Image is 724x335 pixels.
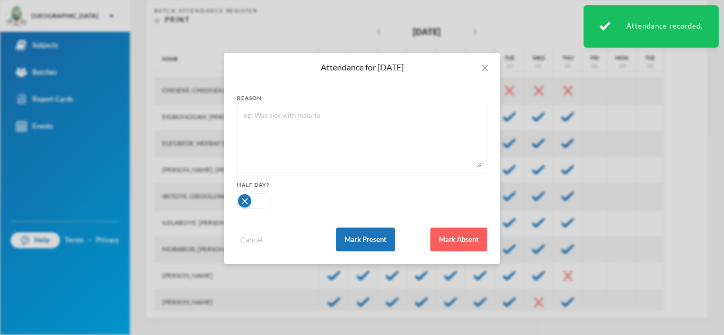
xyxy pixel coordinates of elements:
button: Mark Present [336,228,395,251]
div: Attendance recorded. [584,5,719,48]
button: Close [470,53,500,83]
button: Cancel [237,233,266,246]
div: Attendance for [DATE] [237,61,487,73]
div: Half Day? [237,181,487,189]
i: icon: close [481,64,489,72]
div: reason [237,94,487,102]
button: Mark Absent [430,228,487,251]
